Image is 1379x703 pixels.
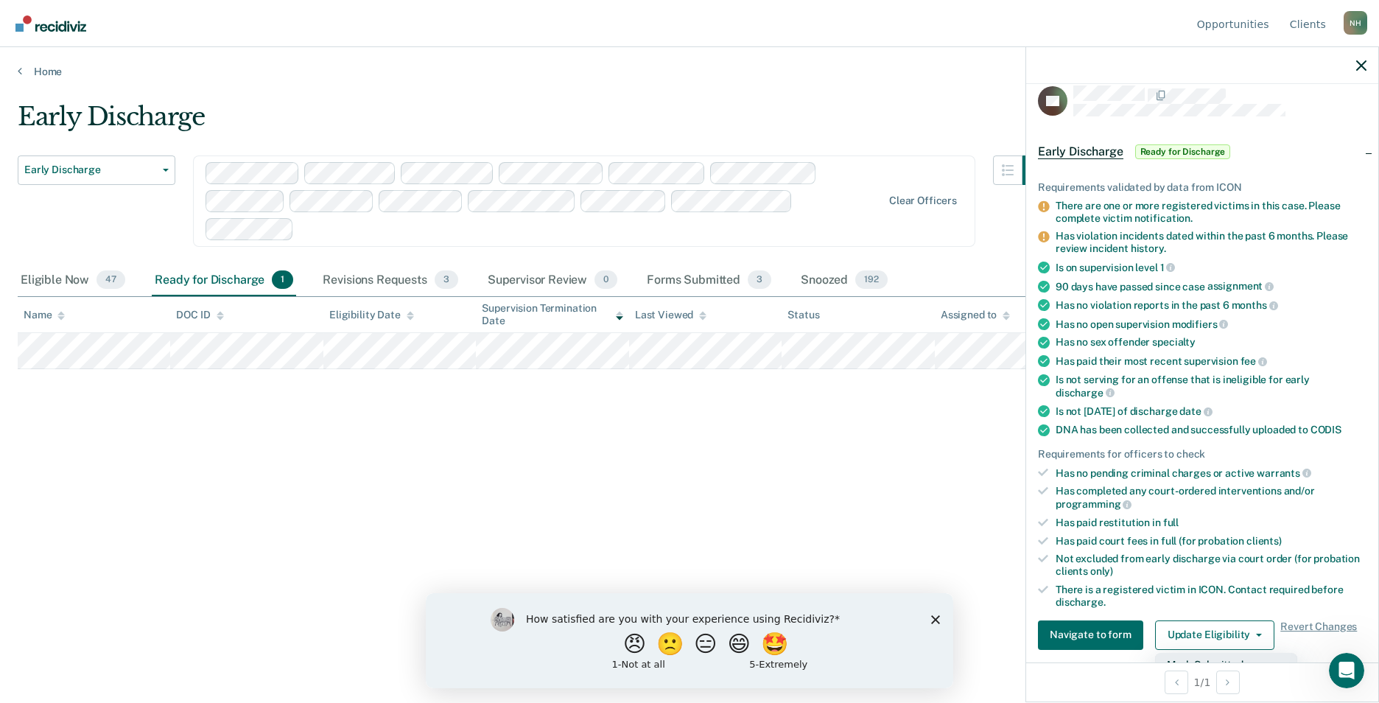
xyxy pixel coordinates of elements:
[1056,485,1366,510] div: Has completed any court-ordered interventions and/or
[97,270,125,290] span: 47
[1179,405,1212,417] span: date
[1246,535,1282,547] span: clients)
[1280,620,1357,650] span: Revert Changes
[1056,517,1366,529] div: Has paid restitution in
[1310,424,1341,436] span: CODIS
[426,593,953,688] iframe: Survey by Kim from Recidiviz
[1090,565,1113,577] span: only)
[1056,466,1366,480] div: Has no pending criminal charges or active
[18,265,128,297] div: Eligible Now
[1056,336,1366,349] div: Has no sex offender
[855,270,888,290] span: 192
[435,270,458,290] span: 3
[485,265,621,297] div: Supervisor Review
[1155,653,1297,676] button: Mark Submitted
[15,15,86,32] img: Recidiviz
[18,102,1052,144] div: Early Discharge
[1038,144,1123,159] span: Early Discharge
[1155,653,1297,700] div: Dropdown Menu
[1056,535,1366,548] div: Has paid court fees in full (for probation
[1160,262,1176,273] span: 1
[1152,336,1196,348] span: specialty
[1038,620,1149,650] a: Navigate to form link
[1026,662,1378,702] div: 1 / 1
[1232,299,1278,311] span: months
[635,309,706,321] div: Last Viewed
[1056,405,1366,418] div: Is not [DATE] of discharge
[1056,387,1115,399] span: discharge
[1207,280,1274,292] span: assignment
[1056,596,1106,608] span: discharge.
[482,302,622,327] div: Supervision Termination Date
[1172,318,1229,330] span: modifiers
[24,309,65,321] div: Name
[1056,424,1366,436] div: DNA has been collected and successfully uploaded to
[1038,620,1143,650] button: Navigate to form
[1165,671,1188,694] button: Previous Opportunity
[1241,355,1267,367] span: fee
[152,265,296,297] div: Ready for Discharge
[594,270,617,290] span: 0
[1026,128,1378,175] div: Early DischargeReady for Discharge
[941,309,1010,321] div: Assigned to
[1056,230,1366,255] div: Has violation incidents dated within the past 6 months. Please review incident history.
[1329,653,1364,688] iframe: Intercom live chat
[1056,200,1366,225] div: There are one or more registered victims in this case. Please complete victim notification.
[889,195,957,207] div: Clear officers
[1056,498,1131,510] span: programming
[1135,144,1231,159] span: Ready for Discharge
[320,265,460,297] div: Revisions Requests
[272,270,293,290] span: 1
[1038,448,1366,461] div: Requirements for officers to check
[1056,298,1366,312] div: Has no violation reports in the past 6
[748,270,771,290] span: 3
[18,65,1361,78] a: Home
[787,309,819,321] div: Status
[1056,374,1366,399] div: Is not serving for an offense that is ineligible for early
[1056,318,1366,331] div: Has no open supervision
[798,265,891,297] div: Snoozed
[1056,261,1366,274] div: Is on supervision level
[329,309,414,321] div: Eligibility Date
[1056,584,1366,609] div: There is a registered victim in ICON. Contact required before
[1056,354,1366,368] div: Has paid their most recent supervision
[1163,517,1179,528] span: full
[1056,280,1366,293] div: 90 days have passed since case
[1344,11,1367,35] button: Profile dropdown button
[24,164,157,176] span: Early Discharge
[1056,553,1366,578] div: Not excluded from early discharge via court order (for probation clients
[1257,467,1311,479] span: warrants
[1155,620,1274,650] button: Update Eligibility
[1216,671,1240,694] button: Next Opportunity
[176,309,223,321] div: DOC ID
[1038,181,1366,194] div: Requirements validated by data from ICON
[644,265,774,297] div: Forms Submitted
[1344,11,1367,35] div: N H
